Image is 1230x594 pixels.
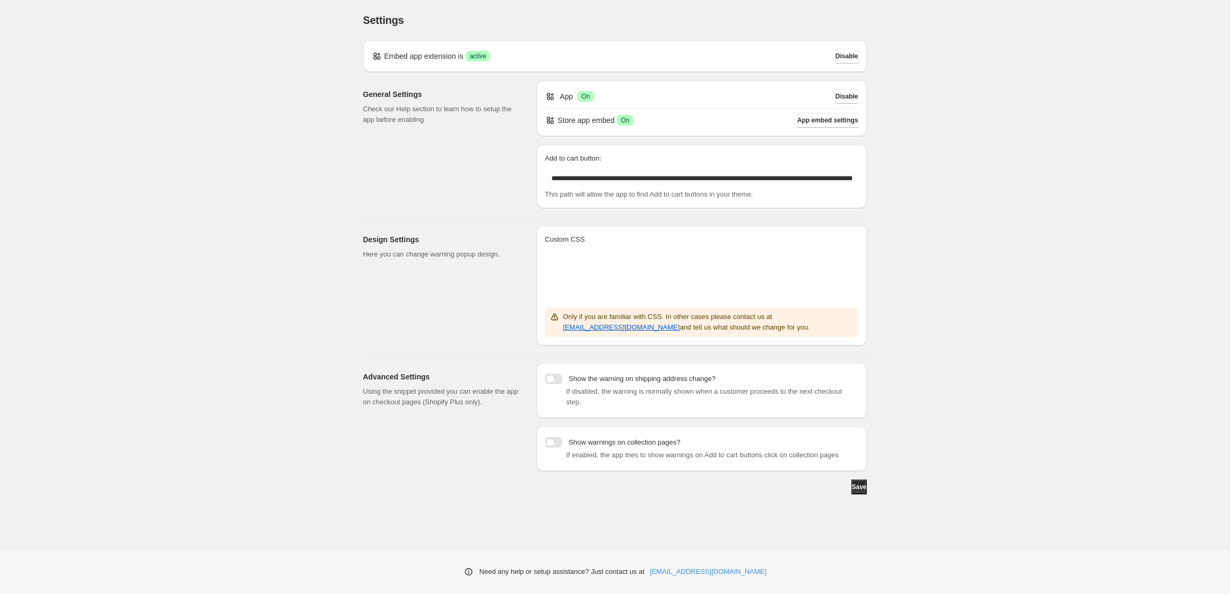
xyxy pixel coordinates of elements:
[363,104,520,125] p: Check our Help section to learn how to setup the app before enabling
[384,51,463,61] p: Embed app extension is
[363,234,520,245] h2: Design Settings
[569,374,716,384] p: Show the warning on shipping address change?
[836,52,858,60] span: Disable
[563,323,680,331] a: [EMAIL_ADDRESS][DOMAIN_NAME]
[363,249,520,260] p: Here you can change warning popup design.
[836,92,858,101] span: Disable
[560,91,573,102] p: App
[797,113,858,128] button: App embed settings
[470,52,486,60] span: active
[563,312,854,333] p: Only if you are familiar with CSS. In other cases please contact us at and tell us what should we...
[851,483,866,491] span: Save
[797,116,858,125] span: App embed settings
[582,92,590,101] span: On
[851,480,866,494] button: Save
[566,451,839,459] span: If enabled, the app tries to show warnings on Add to cart buttons click on collection pages
[545,235,585,243] span: Custom CSS
[650,566,767,577] a: [EMAIL_ADDRESS][DOMAIN_NAME]
[363,89,520,100] h2: General Settings
[363,386,520,407] p: Using the snippet provided you can enable the app on checkout pages (Shopify Plus only).
[566,387,842,406] span: If disabled, the warning is normally shown when a customer proceeds to the next checkout step.
[363,14,404,26] span: Settings
[545,190,753,198] span: This path will allow the app to find Add to cart buttons in your theme.
[558,115,614,126] p: Store app embed
[836,49,858,64] button: Disable
[621,116,629,125] span: On
[545,154,601,162] span: Add to cart button:
[836,89,858,104] button: Disable
[363,371,520,382] h2: Advanced Settings
[569,437,680,448] p: Show warnings on collection pages?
